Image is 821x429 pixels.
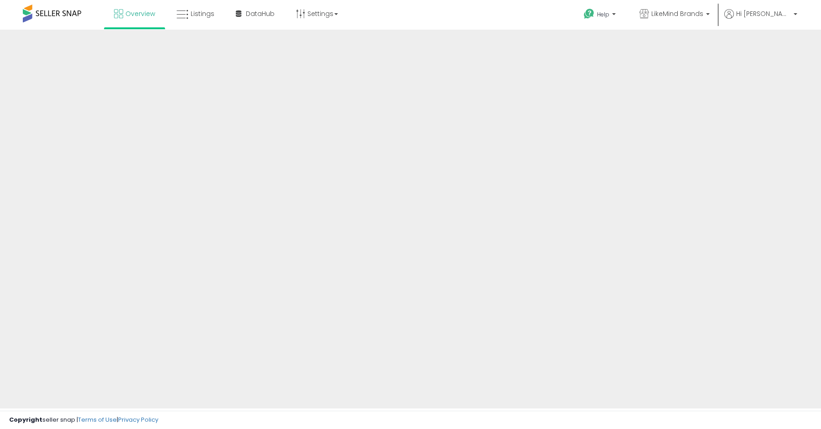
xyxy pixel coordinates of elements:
span: Help [597,10,609,18]
span: Hi [PERSON_NAME] [736,9,791,18]
a: Help [577,1,625,30]
i: Get Help [583,8,595,20]
span: Overview [125,9,155,18]
span: Listings [191,9,214,18]
a: Hi [PERSON_NAME] [724,9,797,30]
span: DataHub [246,9,275,18]
span: LikeMind Brands [651,9,703,18]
